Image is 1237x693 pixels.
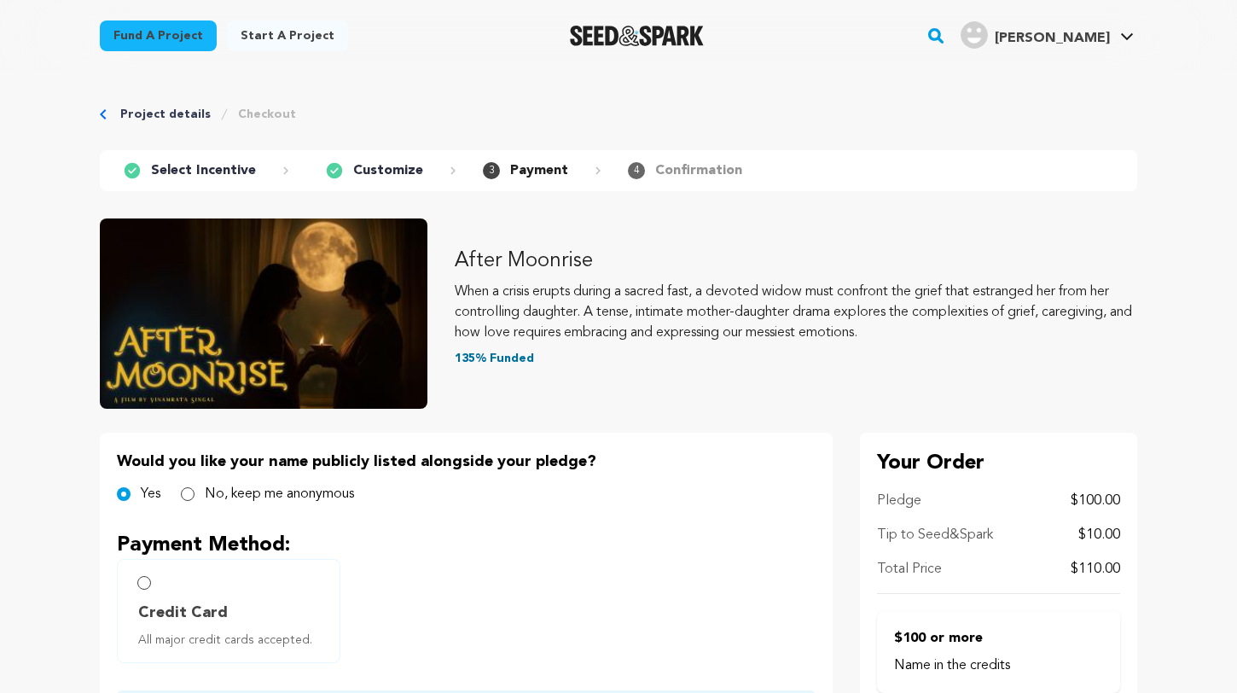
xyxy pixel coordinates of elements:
[117,450,816,474] p: Would you like your name publicly listed alongside your pledge?
[961,21,988,49] img: user.png
[1078,525,1120,545] p: $10.00
[100,20,217,51] a: Fund a project
[877,525,993,545] p: Tip to Seed&Spark
[995,32,1110,45] span: [PERSON_NAME]
[117,532,816,559] p: Payment Method:
[455,350,1137,367] p: 135% Funded
[353,160,423,181] p: Customize
[957,18,1137,49] a: Ogunnaike T.'s Profile
[455,282,1137,343] p: When a crisis erupts during a sacred fast, a devoted widow must confront the grief that estranged...
[877,559,942,579] p: Total Price
[570,26,704,46] img: Seed&Spark Logo Dark Mode
[1071,491,1120,511] p: $100.00
[961,21,1110,49] div: Ogunnaike T.'s Profile
[1071,559,1120,579] p: $110.00
[628,162,645,179] span: 4
[151,160,256,181] p: Select Incentive
[483,162,500,179] span: 3
[138,601,228,625] span: Credit Card
[120,106,211,123] a: Project details
[877,450,1120,477] p: Your Order
[655,160,742,181] p: Confirmation
[227,20,348,51] a: Start a project
[877,491,921,511] p: Pledge
[570,26,704,46] a: Seed&Spark Homepage
[455,247,1137,275] p: After Moonrise
[141,484,160,504] label: Yes
[138,632,326,649] span: All major credit cards accepted.
[100,218,427,409] img: After Moonrise image
[894,628,1103,649] p: $100 or more
[894,655,1103,676] p: Name in the credits
[510,160,568,181] p: Payment
[100,106,1137,123] div: Breadcrumb
[205,484,354,504] label: No, keep me anonymous
[238,106,296,123] a: Checkout
[957,18,1137,54] span: Ogunnaike T.'s Profile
